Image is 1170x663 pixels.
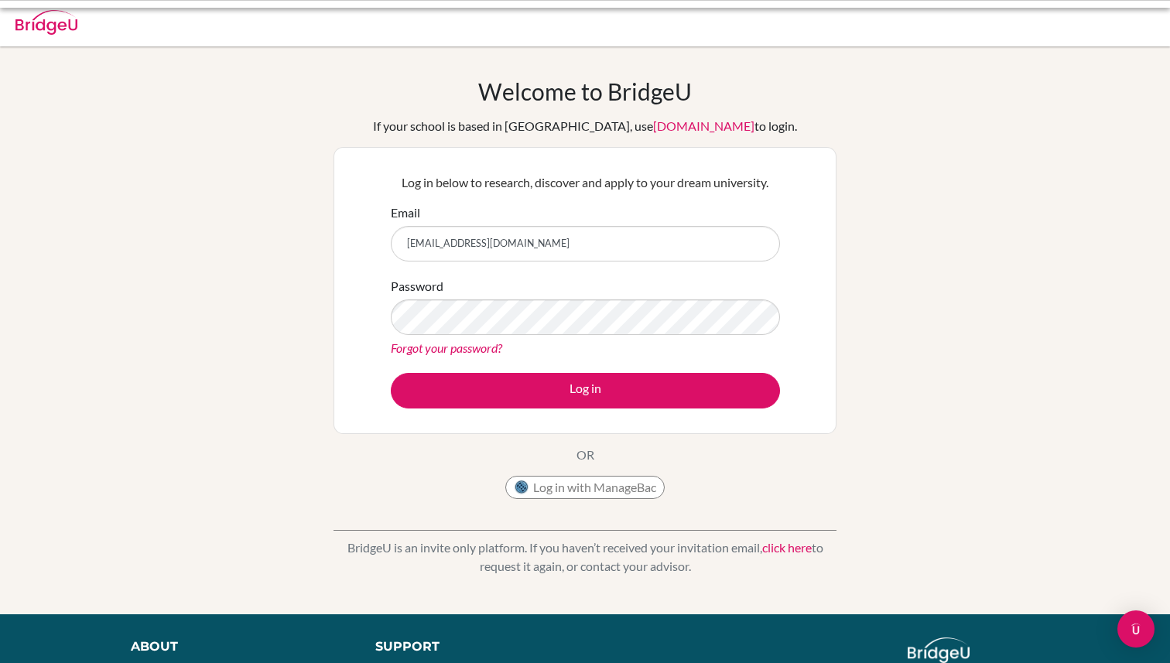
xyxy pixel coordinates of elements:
img: logo_white@2x-f4f0deed5e89b7ecb1c2cc34c3e3d731f90f0f143d5ea2071677605dd97b5244.png [908,637,970,663]
p: OR [576,446,594,464]
div: Open Intercom Messenger [1117,610,1155,648]
p: BridgeU is an invite only platform. If you haven’t received your invitation email, to request it ... [334,538,836,576]
img: Bridge-U [15,10,77,35]
label: Email [391,203,420,222]
a: click here [762,540,812,555]
a: [DOMAIN_NAME] [653,118,754,133]
a: Forgot your password? [391,340,502,355]
button: Log in [391,373,780,408]
h1: Welcome to BridgeU [478,77,692,105]
div: If your school is based in [GEOGRAPHIC_DATA], use to login. [373,117,797,135]
button: Log in with ManageBac [505,476,665,499]
p: Log in below to research, discover and apply to your dream university. [391,173,780,192]
div: Support [375,637,569,656]
div: About [131,637,340,656]
label: Password [391,277,443,296]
